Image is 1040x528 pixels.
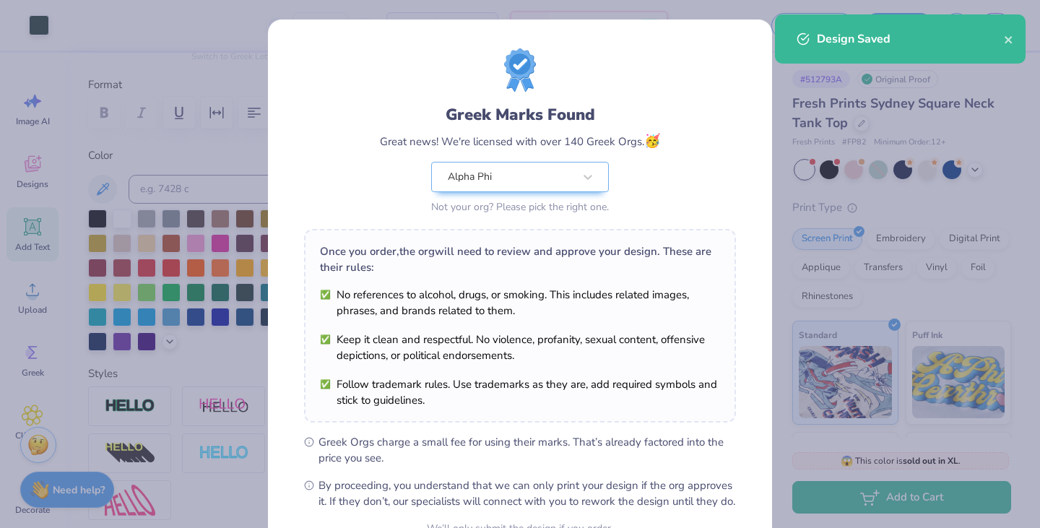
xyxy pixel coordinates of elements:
[380,131,660,151] div: Great news! We're licensed with over 140 Greek Orgs.
[318,477,736,509] span: By proceeding, you understand that we can only print your design if the org approves it. If they ...
[644,132,660,150] span: 🥳
[817,30,1004,48] div: Design Saved
[318,434,736,466] span: Greek Orgs charge a small fee for using their marks. That’s already factored into the price you see.
[431,199,609,215] div: Not your org? Please pick the right one.
[320,332,720,363] li: Keep it clean and respectful. No violence, profanity, sexual content, offensive depictions, or po...
[446,103,595,126] div: Greek Marks Found
[1004,30,1014,48] button: close
[320,287,720,319] li: No references to alcohol, drugs, or smoking. This includes related images, phrases, and brands re...
[320,243,720,275] div: Once you order, the org will need to review and approve your design. These are their rules:
[320,376,720,408] li: Follow trademark rules. Use trademarks as they are, add required symbols and stick to guidelines.
[504,48,536,92] img: License badge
